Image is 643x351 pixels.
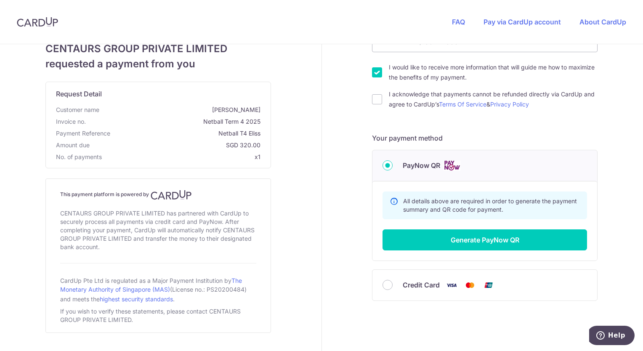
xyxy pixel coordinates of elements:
label: I would like to receive more information that will guide me how to maximize the benefits of my pa... [389,62,598,82]
div: PayNow QR Cards logo [383,160,587,171]
span: Netball T4 Eliss [114,129,260,138]
img: CardUp [17,17,58,27]
span: Credit Card [403,280,440,290]
span: All details above are required in order to generate the payment summary and QR code for payment. [403,197,577,213]
a: About CardUp [579,18,626,26]
div: CardUp Pte Ltd is regulated as a Major Payment Institution by (License no.: PS20200484) and meets... [60,274,256,306]
a: Terms Of Service [439,101,486,108]
img: Visa [443,280,460,290]
span: Netball Term 4 2025 [89,117,260,126]
a: The Monetary Authority of Singapore (MAS) [60,277,242,293]
a: FAQ [452,18,465,26]
div: CENTAURS GROUP PRIVATE LIMITED has partnered with CardUp to securely process all payments via cre... [60,207,256,253]
span: requested a payment from you [45,56,271,72]
span: x1 [255,153,260,160]
h5: Your payment method [372,133,598,143]
span: [PERSON_NAME] [103,106,260,114]
button: Generate PayNow QR [383,229,587,250]
a: Privacy Policy [490,101,529,108]
span: PayNow QR [403,160,440,170]
img: CardUp [151,190,192,200]
div: Credit Card Visa Mastercard Union Pay [383,280,587,290]
a: Pay via CardUp account [484,18,561,26]
img: Cards logo [444,160,460,171]
label: I acknowledge that payments cannot be refunded directly via CardUp and agree to CardUp’s & [389,89,598,109]
div: If you wish to verify these statements, please contact CENTAURS GROUP PRIVATE LIMITED. [60,306,256,326]
span: Invoice no. [56,117,86,126]
h4: This payment platform is powered by [60,190,256,200]
iframe: Opens a widget where you can find more information [589,326,635,347]
span: translation missing: en.request_detail [56,90,102,98]
span: CENTAURS GROUP PRIVATE LIMITED [45,41,271,56]
span: Amount due [56,141,90,149]
a: highest security standards [100,295,173,303]
span: No. of payments [56,153,102,161]
span: SGD 320.00 [93,141,260,149]
img: Union Pay [480,280,497,290]
span: Customer name [56,106,99,114]
span: translation missing: en.payment_reference [56,130,110,137]
img: Mastercard [462,280,478,290]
